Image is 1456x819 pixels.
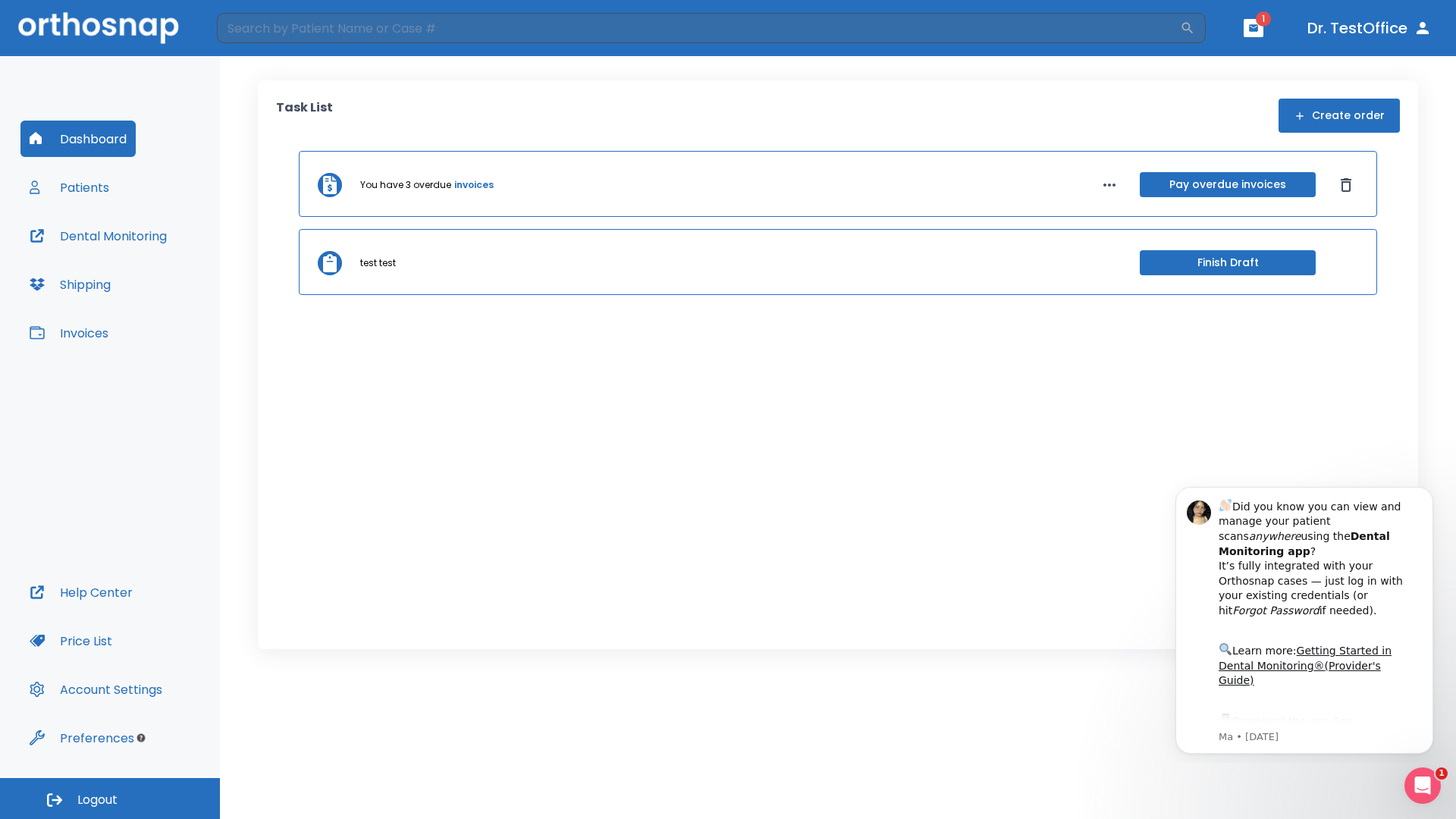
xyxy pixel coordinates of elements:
[1404,767,1441,804] iframe: Intercom live chat
[1301,14,1438,42] button: Dr. TestOffice
[257,24,269,36] button: Dismiss notification
[360,256,396,270] p: test test
[1256,11,1271,27] span: 1
[20,720,143,756] button: Preferences
[18,12,179,43] img: Orthosnap
[20,574,142,610] button: Help Center
[20,623,121,659] button: Price List
[66,242,201,269] a: App Store
[1153,473,1456,763] iframe: Intercom notifications message
[66,238,257,315] div: Download the app: | ​ Let us know if you need help getting started!
[360,178,451,192] p: You have 3 overdue
[66,257,257,271] p: Message from Ma, sent 7w ago
[20,315,118,351] button: Invoices
[20,121,136,157] button: Dashboard
[1334,173,1358,197] button: Dismiss
[1140,250,1316,275] button: Finish Draft
[1436,767,1448,780] span: 1
[20,266,120,303] button: Shipping
[20,169,118,206] button: Patients
[20,671,171,708] button: Account Settings
[217,13,1180,43] input: Search by Patient Name or Case #
[20,218,176,254] button: Dental Monitoring
[454,178,494,192] a: invoices
[134,731,148,745] div: Tooltip anchor
[1279,99,1400,133] button: Create order
[77,792,118,808] span: Logout
[1140,172,1316,197] button: Pay overdue invoices
[276,99,333,133] p: Task List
